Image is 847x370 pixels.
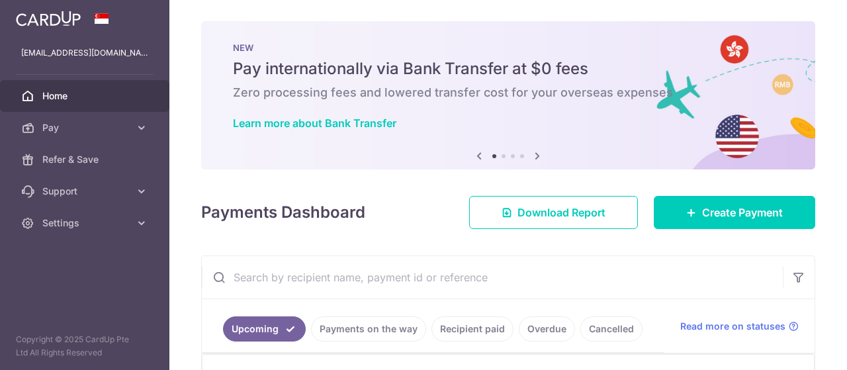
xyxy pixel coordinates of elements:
[42,185,130,198] span: Support
[680,320,785,333] span: Read more on statuses
[202,256,783,299] input: Search by recipient name, payment id or reference
[42,121,130,134] span: Pay
[431,316,513,342] a: Recipient paid
[16,11,81,26] img: CardUp
[580,316,643,342] a: Cancelled
[42,153,130,166] span: Refer & Save
[519,316,575,342] a: Overdue
[233,116,396,130] a: Learn more about Bank Transfer
[311,316,426,342] a: Payments on the way
[762,330,834,363] iframe: Opens a widget where you can find more information
[42,216,130,230] span: Settings
[680,320,799,333] a: Read more on statuses
[233,42,783,53] p: NEW
[233,85,783,101] h6: Zero processing fees and lowered transfer cost for your overseas expenses
[42,89,130,103] span: Home
[469,196,638,229] a: Download Report
[654,196,815,229] a: Create Payment
[517,205,605,220] span: Download Report
[201,21,815,169] img: Bank transfer banner
[21,46,148,60] p: [EMAIL_ADDRESS][DOMAIN_NAME]
[702,205,783,220] span: Create Payment
[233,58,783,79] h5: Pay internationally via Bank Transfer at $0 fees
[201,201,365,224] h4: Payments Dashboard
[223,316,306,342] a: Upcoming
